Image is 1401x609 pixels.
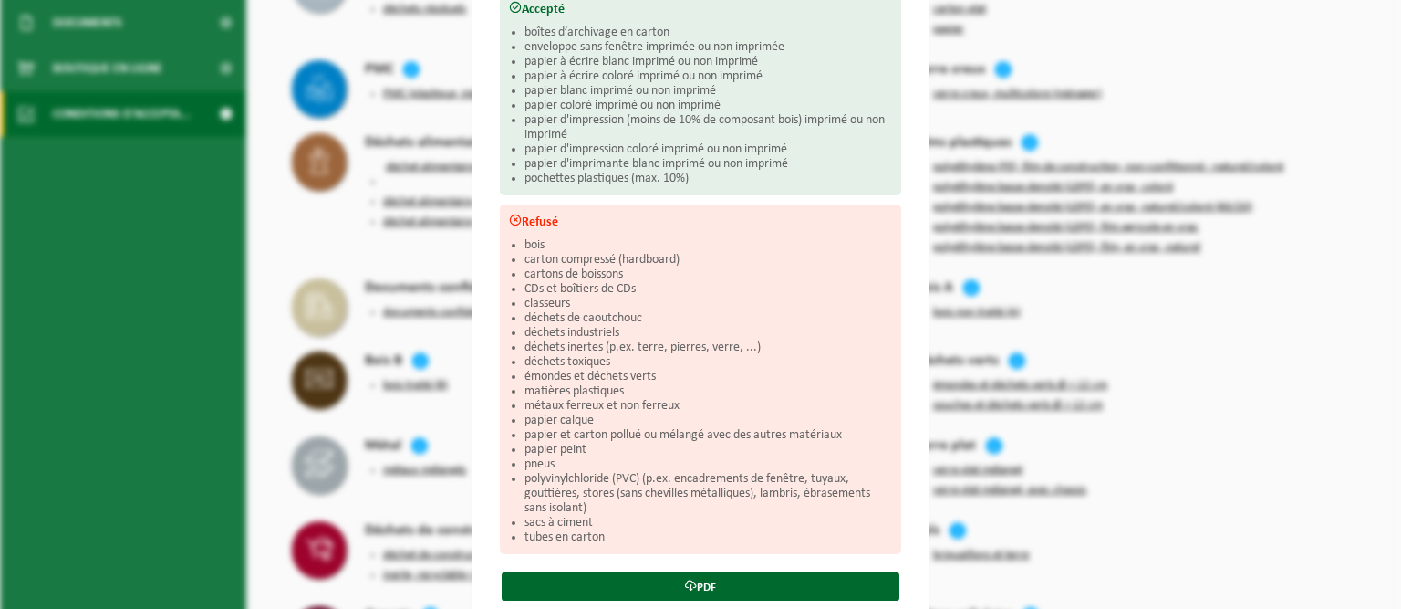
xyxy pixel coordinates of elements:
[524,516,892,530] li: sacs à ciment
[524,26,892,40] li: boîtes d’archivage en carton
[524,326,892,341] li: déchets industriels
[524,297,892,311] li: classeurs
[524,414,892,428] li: papier calque
[524,84,892,99] li: papier blanc imprimé ou non imprimé
[524,55,892,69] li: papier à écrire blanc imprimé ou non imprimé
[524,157,892,172] li: papier d'imprimante blanc imprimé ou non imprimé
[524,282,892,297] li: CDs et boîtiers de CDs
[524,253,892,268] li: carton compressé (hardboard)
[524,341,892,355] li: déchets inertes (p.ex. terre, pierres, verre, ...)
[524,457,892,472] li: pneus
[524,99,892,113] li: papier coloré imprimé ou non imprimé
[524,399,892,414] li: métaux ferreux et non ferreux
[524,113,892,142] li: papier d'impression (moins de 10% de composant bois) imprimé ou non imprimé
[524,142,892,157] li: papier d'impression coloré imprimé ou non imprimé
[509,1,892,16] h3: Accepté
[524,355,892,370] li: déchets toxiques
[524,472,892,516] li: polyvinylchloride (PVC) (p.ex. encadrements de fenêtre, tuyaux, gouttières, stores (sans cheville...
[524,311,892,326] li: déchets de caoutchouc
[524,530,892,545] li: tubes en carton
[524,268,892,282] li: cartons de boissons
[502,572,899,601] a: PDF
[524,40,892,55] li: enveloppe sans fenêtre imprimée ou non imprimée
[524,428,892,443] li: papier et carton pollué ou mélangé avec des autres matériaux
[524,172,892,186] li: pochettes plastiques (max. 10%)
[524,384,892,399] li: matières plastiques
[524,370,892,384] li: émondes et déchets verts
[524,238,892,253] li: bois
[524,443,892,457] li: papier peint
[509,214,892,229] h3: Refusé
[524,69,892,84] li: papier à écrire coloré imprimé ou non imprimé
